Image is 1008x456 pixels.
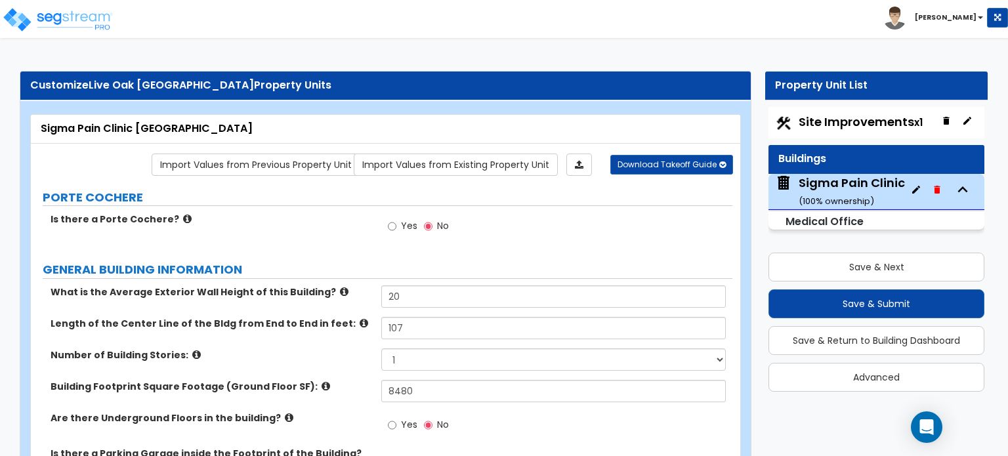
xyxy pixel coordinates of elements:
label: Is there a Porte Cochere? [51,213,371,226]
i: click for more info! [192,350,201,360]
i: click for more info! [285,413,293,423]
b: [PERSON_NAME] [915,12,976,22]
input: Yes [388,418,396,432]
input: No [424,418,432,432]
span: Download Takeoff Guide [618,159,717,170]
label: Length of the Center Line of the Bldg from End to End in feet: [51,317,371,330]
img: avatar.png [883,7,906,30]
img: Construction.png [775,115,792,132]
button: Save & Return to Building Dashboard [768,326,984,355]
i: click for more info! [340,287,348,297]
label: Number of Building Stories: [51,348,371,362]
a: Import the dynamic attribute values from existing properties. [354,154,558,176]
button: Advanced [768,363,984,392]
div: Property Unit List [775,78,978,93]
small: x1 [914,115,923,129]
input: Yes [388,219,396,234]
small: Medical Office [786,214,864,229]
span: Live Oak [GEOGRAPHIC_DATA] [89,77,254,93]
button: Save & Submit [768,289,984,318]
span: Yes [401,219,417,232]
div: Sigma Pain Clinic [GEOGRAPHIC_DATA] [41,121,730,136]
small: ( 100 % ownership) [799,195,874,207]
span: No [437,418,449,431]
div: Buildings [778,152,975,167]
label: Are there Underground Floors in the building? [51,411,371,425]
input: No [424,219,432,234]
i: click for more info! [360,318,368,328]
span: Sigma Pain Clinic San Antonio [775,175,906,208]
label: PORTE COCHERE [43,189,732,206]
label: What is the Average Exterior Wall Height of this Building? [51,285,371,299]
div: Customize Property Units [30,78,741,93]
i: click for more info! [183,214,192,224]
label: Building Footprint Square Footage (Ground Floor SF): [51,380,371,393]
span: Yes [401,418,417,431]
i: click for more info! [322,381,330,391]
a: Import the dynamic attribute values from previous properties. [152,154,360,176]
button: Save & Next [768,253,984,281]
a: Import the dynamic attributes value through Excel sheet [566,154,592,176]
img: building.svg [775,175,792,192]
span: No [437,219,449,232]
div: Open Intercom Messenger [911,411,942,443]
label: GENERAL BUILDING INFORMATION [43,261,732,278]
img: logo_pro_r.png [2,7,114,33]
span: Site Improvements [799,114,923,130]
button: Download Takeoff Guide [610,155,733,175]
